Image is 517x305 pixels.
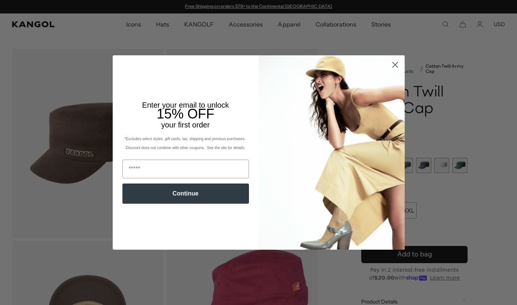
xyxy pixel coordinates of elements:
[259,55,405,250] img: 93be19ad-e773-4382-80b9-c9d740c9197f.jpeg
[124,137,246,150] span: *Excludes select styles, gift cards, tax, shipping and previous purchases. Discount does not comb...
[142,101,229,109] span: Enter your email to unlock
[161,121,210,129] span: your first order
[389,58,402,71] button: Close dialog
[156,106,214,121] span: 15% OFF
[122,160,249,178] input: Email
[122,184,249,204] button: Continue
